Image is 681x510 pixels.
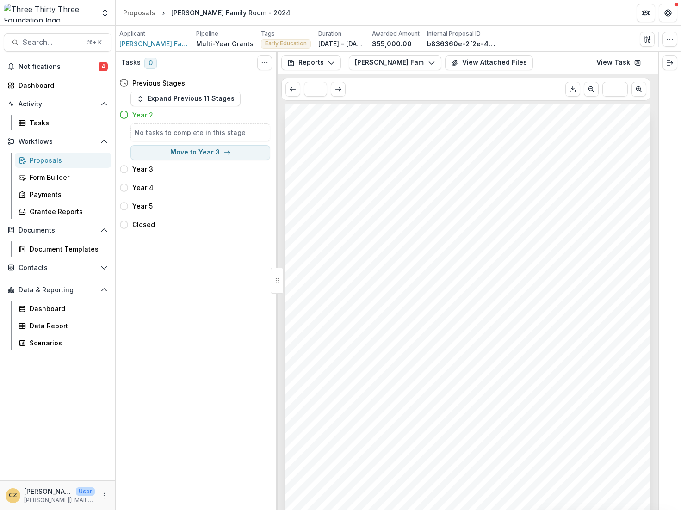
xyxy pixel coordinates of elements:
[285,82,300,97] button: Scroll to previous page
[132,110,153,120] h4: Year 2
[312,494,544,501] span: DULCE [MEDICAL_DATA] collaboration with Community Health Center
[30,321,104,331] div: Data Report
[307,445,576,452] span: connects them with community resources, including The Family Room’s programs.
[196,30,218,38] p: Pipeline
[19,227,97,234] span: Documents
[4,260,111,275] button: Open Contacts
[30,190,104,199] div: Payments
[99,490,110,501] button: More
[123,8,155,18] div: Proposals
[119,30,145,38] p: Applicant
[132,164,153,174] h4: Year 3
[144,58,157,69] span: 0
[307,425,626,432] span: clinic, and continue our relationship with the Community Health Center Burlington with the DULCE
[307,238,392,246] span: Completed Activities
[349,55,441,70] button: [PERSON_NAME] Family Room - 2024 Final Report
[307,396,384,403] span: don’t already have one.
[119,39,189,49] a: [PERSON_NAME] Family Room
[171,8,291,18] div: [PERSON_NAME] Family Room - 2024
[307,415,613,423] span: We continue to collaborate with UVM Medical Center for the Building Strong Families pediatric
[631,82,646,97] button: Scroll to next page
[30,207,104,216] div: Grantee Reports
[427,39,496,49] p: b836360e-2f2e-4bce-a667-33132f8333e3
[30,304,104,313] div: Dashboard
[307,160,349,167] span: 2024 Report
[15,301,111,316] a: Dashboard
[307,494,310,501] span: -
[307,435,632,442] span: Family Specialist that we hired in [DATE]. This position supports families through pediatric visi...
[307,190,344,197] span: $55,000.00
[307,474,412,482] span: added or expanded 8 programs:
[4,134,111,149] button: Open Workflows
[15,153,111,168] a: Proposals
[19,63,99,71] span: Notifications
[24,486,72,496] p: [PERSON_NAME]
[99,62,108,71] span: 4
[4,4,95,22] img: Three Thirty Three Foundation logo
[119,6,294,19] nav: breadcrumb
[30,172,104,182] div: Form Builder
[307,307,606,315] span: Hall, we welcomed 80 participants who received screenings, referrals, and consultation with
[265,40,307,47] span: Early Education
[257,55,272,70] button: Toggle View Cancelled Tasks
[19,286,97,294] span: Data & Reporting
[307,150,414,158] span: Three Thirty Three Foundation
[30,338,104,348] div: Scenarios
[584,82,599,97] button: Scroll to previous page
[281,55,341,70] button: Reports
[307,178,377,187] span: GRANT AMOUNT
[307,366,612,374] span: Giving parents the opportunity to access healthcare, referrals, treatment, and access to other
[19,80,104,90] div: Dashboard
[4,223,111,238] button: Open Documents
[307,127,446,139] span: Submission Responses
[307,356,631,364] span: them and hope to get them connected to some form of insurance through the State of [US_STATE].
[9,492,17,498] div: Christine Zachai
[30,244,104,254] div: Document Templates
[15,335,111,350] a: Scenarios
[19,138,97,146] span: Workflows
[19,264,97,272] span: Contacts
[307,346,617,354] span: Many of our migrant families don’t have insurance, so we’re setting up specific health clinics for
[119,6,159,19] a: Proposals
[30,118,104,128] div: Tasks
[591,55,647,70] a: View Task
[307,278,610,285] span: dental care. We offered free evening/weekend dental clinics with support from a local dentist,
[85,37,104,48] div: ⌘ + K
[307,317,584,325] span: doctors. To support the clinic, we welcomed 26 volunteers and 9 health and resource
[135,128,266,137] h5: No tasks to complete in this stage
[331,82,346,97] button: Scroll to next page
[15,318,111,333] a: Data Report
[130,145,270,160] button: Move to Year 3
[4,78,111,93] a: Dashboard
[445,55,533,70] button: View Attached Files
[132,201,153,211] h4: Year 5
[318,39,365,49] p: [DATE] - [DATE]
[662,55,677,70] button: Expand right
[4,33,111,52] button: Search...
[637,4,655,22] button: Partners
[307,208,382,217] span: GRANT PURPOSE
[307,386,617,393] span: significant piece of this activity is to help families secure a Primary Care Physician (PCP) if they
[132,183,154,192] h4: Year 4
[565,82,580,97] button: Download PDF
[318,30,341,38] p: Duration
[130,92,241,106] button: Expand Previous 11 Stages
[23,38,81,47] span: Search...
[30,155,104,165] div: Proposals
[261,30,275,38] p: Tags
[24,496,95,504] p: [PERSON_NAME][EMAIL_ADDRESS][DOMAIN_NAME]
[19,100,97,108] span: Activity
[15,170,111,185] a: Form Builder
[307,327,353,334] span: organizations.
[4,283,111,297] button: Open Data & Reporting
[372,39,412,49] p: $55,000.00
[4,97,111,111] button: Open Activity
[15,241,111,257] a: Document Templates
[132,220,155,229] h4: Closed
[372,30,420,38] p: Awarded Amount
[196,39,254,49] p: Multi-Year Grants
[427,30,481,38] p: Internal Proposal ID
[307,268,608,276] span: Over the past year, we continued and increased parents’ and children’s access to health and
[15,115,111,130] a: Tasks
